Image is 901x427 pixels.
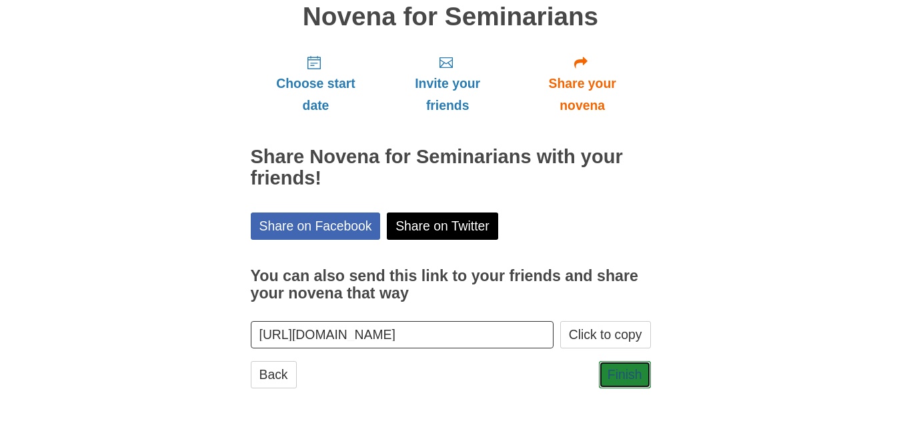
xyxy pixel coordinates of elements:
[251,147,651,189] h2: Share Novena for Seminarians with your friends!
[251,44,381,123] a: Choose start date
[264,73,368,117] span: Choose start date
[251,268,651,302] h3: You can also send this link to your friends and share your novena that way
[381,44,514,123] a: Invite your friends
[387,213,498,240] a: Share on Twitter
[251,3,651,31] h1: Novena for Seminarians
[514,44,651,123] a: Share your novena
[251,361,297,388] a: Back
[394,73,500,117] span: Invite your friends
[251,213,381,240] a: Share on Facebook
[560,321,651,348] button: Click to copy
[528,73,638,117] span: Share your novena
[599,361,651,388] a: Finish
